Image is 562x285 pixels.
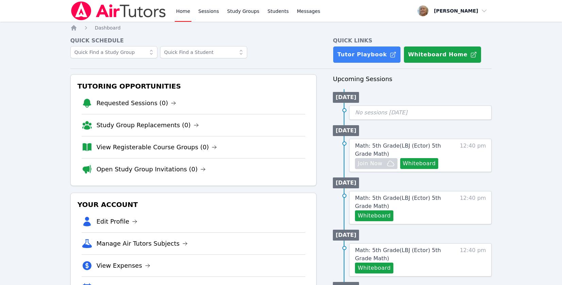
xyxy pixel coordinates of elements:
[355,158,397,169] button: Join Now
[460,194,486,221] span: 12:40 pm
[358,159,382,168] span: Join Now
[355,194,453,210] a: Math: 5th Grade(LBJ (Ector) 5th Grade Math)
[160,46,247,58] input: Quick Find a Student
[333,125,359,136] li: [DATE]
[333,92,359,103] li: [DATE]
[97,261,150,270] a: View Expenses
[355,109,407,116] span: No sessions [DATE]
[355,142,441,157] span: Math: 5th Grade ( LBJ (Ector) 5th Grade Math )
[355,210,393,221] button: Whiteboard
[355,246,453,263] a: Math: 5th Grade(LBJ (Ector) 5th Grade Math)
[70,24,492,31] nav: Breadcrumb
[333,177,359,188] li: [DATE]
[297,8,320,15] span: Messages
[355,142,453,158] a: Math: 5th Grade(LBJ (Ector) 5th Grade Math)
[355,263,393,273] button: Whiteboard
[70,37,317,45] h4: Quick Schedule
[333,46,401,63] a: Tutor Playbook
[355,247,441,262] span: Math: 5th Grade ( LBJ (Ector) 5th Grade Math )
[400,158,439,169] button: Whiteboard
[97,217,138,226] a: Edit Profile
[97,165,206,174] a: Open Study Group Invitations (0)
[355,195,441,209] span: Math: 5th Grade ( LBJ (Ector) 5th Grade Math )
[97,142,217,152] a: View Registerable Course Groups (0)
[97,98,176,108] a: Requested Sessions (0)
[70,46,157,58] input: Quick Find a Study Group
[97,120,199,130] a: Study Group Replacements (0)
[333,37,492,45] h4: Quick Links
[95,24,121,31] a: Dashboard
[97,239,188,248] a: Manage Air Tutors Subjects
[76,198,311,211] h3: Your Account
[70,1,167,20] img: Air Tutors
[333,74,492,84] h3: Upcoming Sessions
[333,230,359,241] li: [DATE]
[460,246,486,273] span: 12:40 pm
[95,25,121,31] span: Dashboard
[76,80,311,92] h3: Tutoring Opportunities
[404,46,481,63] button: Whiteboard Home
[460,142,486,169] span: 12:40 pm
